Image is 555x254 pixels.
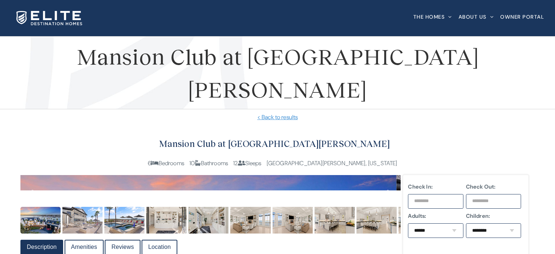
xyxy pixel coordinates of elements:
img: 4a65a4ea-bafa-4ae6-a1a2-8feaa6e35374 [315,207,355,234]
img: 247aebb9-4415-4c0b-ad33-67d3019e755e [20,207,61,234]
a: Location [142,240,177,254]
img: 632aec5b-4f2f-4aa8-b671-340cb30036a3 [104,207,144,234]
img: 62a2d7cf-871f-4793-891c-b5f8bc0bca40 [188,207,228,234]
a: Amenities [65,240,103,254]
img: Elite Destination Homes Logo [16,11,82,25]
span: 6 Bedrooms [148,159,184,167]
h1: Mansion Club at [GEOGRAPHIC_DATA][PERSON_NAME] [11,40,544,106]
a: Owner Portal [500,2,544,31]
label: Children: [466,212,521,220]
a: Reviews [105,240,140,254]
img: 672f5684-0be9-433e-a817-fcc8c684b4e7 [146,207,186,234]
span: 12 Sleeps [233,159,261,167]
h2: Mansion Club at [GEOGRAPHIC_DATA][PERSON_NAME] [20,136,529,151]
img: 1a681edb-5343-4219-8ffc-a7d0a9ef2564 [356,207,397,234]
img: ad6cd818-1666-4722-9b77-a748e7ebe539 [230,207,270,234]
label: Adults: [408,212,463,220]
span: Owner Portal [500,14,544,19]
a: Description [21,240,63,254]
span: The Homes [413,14,445,19]
nav: Main Menu [413,2,544,31]
img: f8489efa-e2a4-45f8-8035-f60bb8587a3e [398,207,439,234]
label: Check Out: [466,182,521,191]
a: About Us [459,2,494,31]
label: Check In: [408,182,463,191]
span: 10 Bathrooms [189,159,228,167]
span: [GEOGRAPHIC_DATA][PERSON_NAME], [US_STATE] [267,159,397,167]
a: The Homes [413,2,452,31]
span: About Us [459,14,487,19]
a: < Back to results [11,113,544,122]
img: c588f3a1-8911-493f-9551-2306bffc2cfc [273,207,313,234]
img: eaaa3da9-de61-4a5b-8550-5f774b0c264e [62,207,103,234]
